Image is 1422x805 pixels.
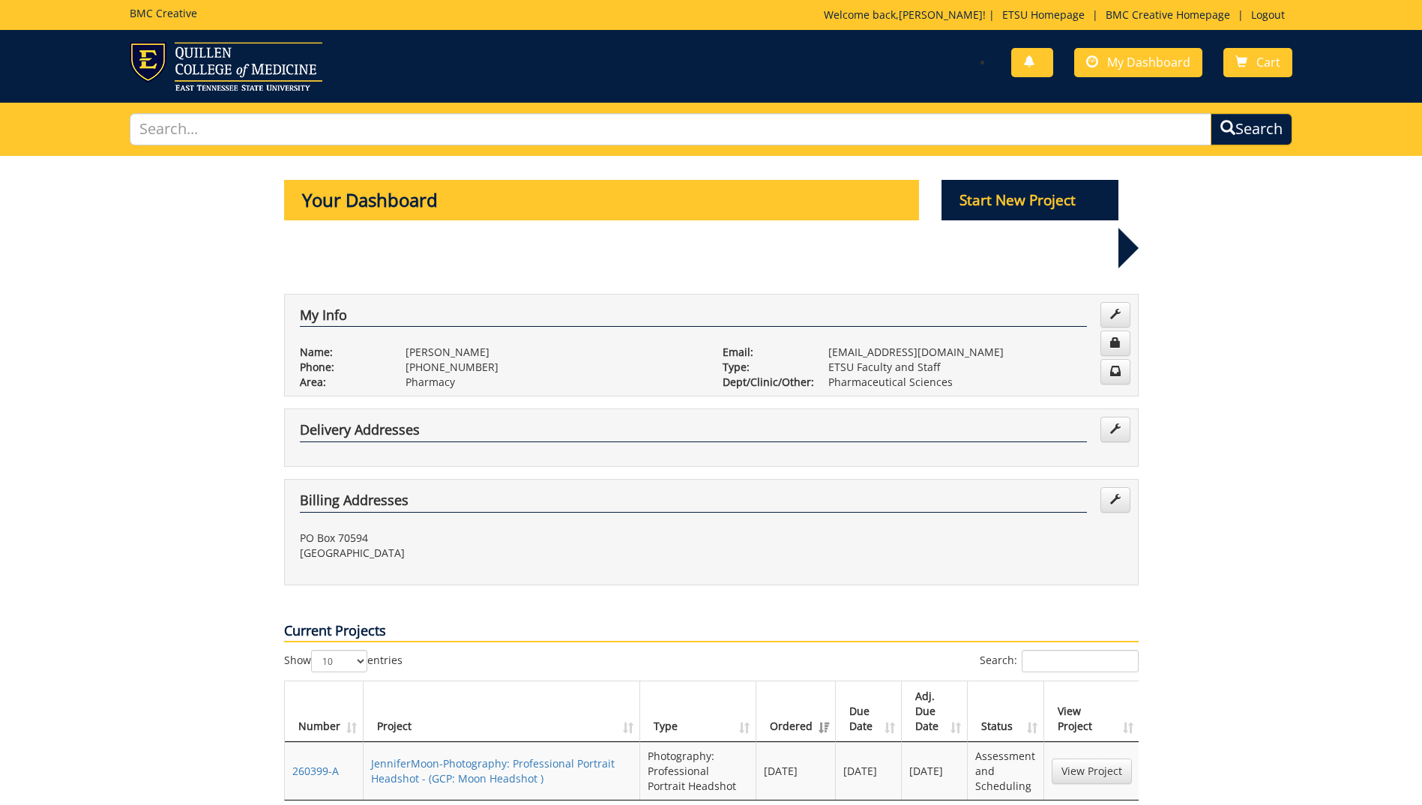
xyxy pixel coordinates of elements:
[1052,759,1132,784] a: View Project
[756,681,836,742] th: Ordered: activate to sort column ascending
[300,308,1087,328] h4: My Info
[364,681,641,742] th: Project: activate to sort column ascending
[640,742,756,800] td: Photography: Professional Portrait Headshot
[130,42,322,91] img: ETSU logo
[1100,302,1130,328] a: Edit Info
[300,360,383,375] p: Phone:
[300,345,383,360] p: Name:
[836,681,902,742] th: Due Date: activate to sort column ascending
[995,7,1092,22] a: ETSU Homepage
[1256,54,1280,70] span: Cart
[1100,487,1130,513] a: Edit Addresses
[723,345,806,360] p: Email:
[300,546,700,561] p: [GEOGRAPHIC_DATA]
[1044,681,1139,742] th: View Project: activate to sort column ascending
[1100,359,1130,385] a: Change Communication Preferences
[311,650,367,672] select: Showentries
[406,375,700,390] p: Pharmacy
[130,7,197,19] h5: BMC Creative
[371,756,615,786] a: JenniferMoon-Photography: Professional Portrait Headshot - (GCP: Moon Headshot )
[292,764,339,778] a: 260399-A
[285,681,364,742] th: Number: activate to sort column ascending
[902,681,968,742] th: Adj. Due Date: activate to sort column ascending
[980,650,1139,672] label: Search:
[723,360,806,375] p: Type:
[828,375,1123,390] p: Pharmaceutical Sciences
[300,375,383,390] p: Area:
[942,180,1118,220] p: Start New Project
[723,375,806,390] p: Dept/Clinic/Other:
[406,345,700,360] p: [PERSON_NAME]
[902,742,968,800] td: [DATE]
[640,681,756,742] th: Type: activate to sort column ascending
[1223,48,1292,77] a: Cart
[968,742,1043,800] td: Assessment and Scheduling
[836,742,902,800] td: [DATE]
[406,360,700,375] p: [PHONE_NUMBER]
[1074,48,1202,77] a: My Dashboard
[284,180,920,220] p: Your Dashboard
[942,194,1118,208] a: Start New Project
[130,113,1211,145] input: Search...
[1098,7,1238,22] a: BMC Creative Homepage
[1100,417,1130,442] a: Edit Addresses
[968,681,1043,742] th: Status: activate to sort column ascending
[756,742,836,800] td: [DATE]
[1211,113,1292,145] button: Search
[300,531,700,546] p: PO Box 70594
[1022,650,1139,672] input: Search:
[828,360,1123,375] p: ETSU Faculty and Staff
[300,493,1087,513] h4: Billing Addresses
[284,650,403,672] label: Show entries
[1107,54,1190,70] span: My Dashboard
[1244,7,1292,22] a: Logout
[300,423,1087,442] h4: Delivery Addresses
[284,621,1139,642] p: Current Projects
[828,345,1123,360] p: [EMAIL_ADDRESS][DOMAIN_NAME]
[824,7,1292,22] p: Welcome back, ! | | |
[1100,331,1130,356] a: Change Password
[899,7,983,22] a: [PERSON_NAME]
